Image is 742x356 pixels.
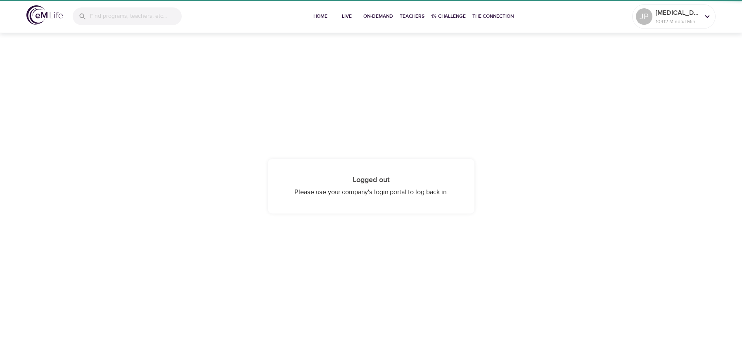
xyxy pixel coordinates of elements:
span: On-Demand [363,12,393,21]
p: 10412 Mindful Minutes [656,18,699,25]
span: Please use your company's login portal to log back in. [294,188,448,196]
p: [MEDICAL_DATA] [656,8,699,18]
input: Find programs, teachers, etc... [90,7,182,25]
h4: Logged out [284,176,458,185]
div: JP [636,8,652,25]
span: The Connection [472,12,514,21]
span: Home [311,12,330,21]
span: Live [337,12,357,21]
span: Teachers [400,12,424,21]
img: logo [26,5,63,25]
span: 1% Challenge [431,12,466,21]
